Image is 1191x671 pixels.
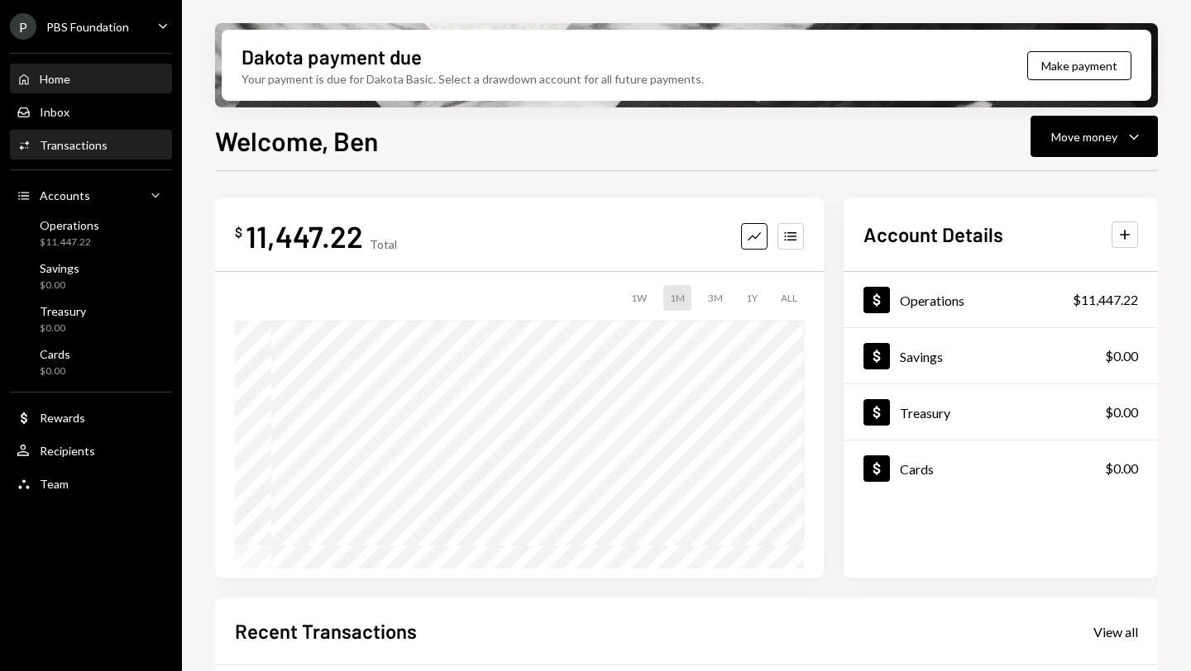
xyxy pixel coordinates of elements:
a: Team [10,469,172,498]
div: Cards [40,347,70,361]
div: 1Y [739,285,764,311]
div: Move money [1051,128,1117,145]
a: Treasury$0.00 [10,299,172,339]
div: Savings [900,349,943,364]
div: Operations [40,218,99,232]
button: Make payment [1027,51,1131,80]
div: Operations [900,293,964,308]
a: Cards$0.00 [844,440,1158,496]
div: View all [1093,624,1138,640]
div: Team [40,477,69,491]
div: Your payment is due for Dakota Basic. Select a drawdown account for all future payments. [242,70,704,88]
div: 1W [624,285,653,311]
h2: Account Details [863,221,1003,248]
div: $0.00 [40,321,86,335]
h2: Recent Transactions [235,617,417,645]
div: Home [40,72,70,86]
div: 11,447.22 [246,217,363,255]
div: PBS Foundation [46,20,129,34]
div: $0.00 [1105,402,1138,422]
a: Operations$11,447.22 [10,213,172,253]
div: Recipients [40,444,95,458]
div: $0.00 [1105,459,1138,478]
div: Rewards [40,411,85,425]
div: Treasury [900,405,950,421]
a: Savings$0.00 [844,328,1158,383]
div: Total [370,237,397,251]
h1: Welcome, Ben [215,124,378,157]
div: P [10,13,36,40]
div: $0.00 [40,278,79,293]
a: Transactions [10,130,172,159]
a: Savings$0.00 [10,256,172,296]
div: Transactions [40,138,108,152]
div: $0.00 [40,364,70,378]
div: 3M [701,285,729,311]
a: Treasury$0.00 [844,384,1158,440]
div: Savings [40,261,79,275]
a: Rewards [10,402,172,432]
div: $11,447.22 [1073,290,1138,310]
div: $ [235,224,242,240]
div: Accounts [40,188,90,202]
div: Inbox [40,105,69,119]
a: Cards$0.00 [10,342,172,382]
a: Accounts [10,180,172,210]
div: ALL [774,285,804,311]
div: $0.00 [1105,346,1138,366]
div: 1M [663,285,691,311]
div: Cards [900,461,934,477]
a: Home [10,64,172,93]
a: Inbox [10,97,172,126]
div: $11,447.22 [40,236,99,250]
div: Treasury [40,304,86,318]
div: Dakota payment due [242,43,422,70]
button: Move money [1031,116,1158,157]
a: Recipients [10,435,172,465]
a: View all [1093,622,1138,640]
a: Operations$11,447.22 [844,272,1158,327]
